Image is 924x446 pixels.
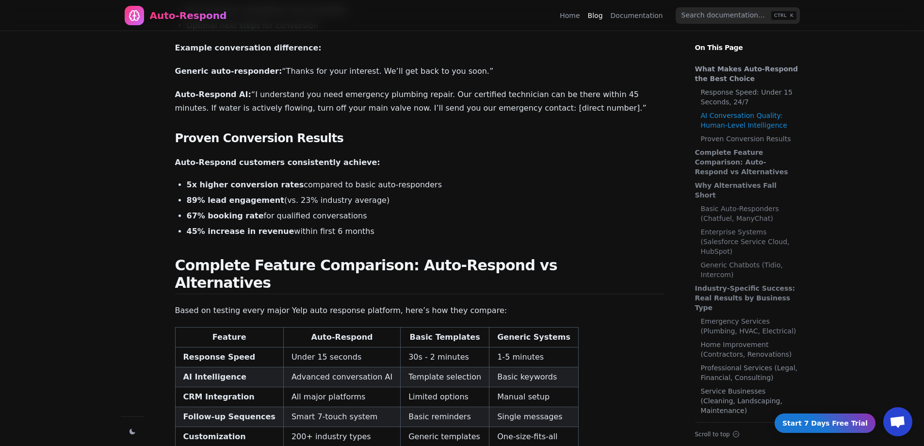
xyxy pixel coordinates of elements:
[283,367,400,387] td: Advanced conversation AI
[183,392,255,401] strong: CRM Integration
[695,283,799,313] a: Industry-Specific Success: Real Results by Business Type
[187,226,664,237] li: within first 6 months
[701,340,799,359] a: Home Improvement (Contractors, Renovations)
[695,64,799,83] a: What Makes Auto-Respond the Best Choice
[126,425,139,438] button: Change theme
[175,88,664,115] p: “I understand you need emergency plumbing repair. Our certified technician can be there within 45...
[187,227,294,236] strong: 45% increase in revenue
[489,347,579,367] td: 1-5 minutes
[175,257,664,294] h2: Complete Feature Comparison: Auto-Respond vs Alternatives
[401,387,489,407] td: Limited options
[175,158,380,167] strong: Auto-Respond customers consistently achieve:
[175,131,664,146] h3: Proven Conversion Results
[183,372,246,381] strong: AI Intelligence
[187,196,284,205] strong: 89% lead engagement
[588,11,603,20] a: Blog
[125,6,227,25] a: Home page
[489,387,579,407] td: Manual setup
[701,111,799,130] a: AI Conversation Quality: Human-Level Intelligence
[150,9,227,22] div: Auto-Respond
[687,31,811,52] p: On This Page
[489,367,579,387] td: Basic keywords
[701,134,799,144] a: Proven Conversion Results
[401,328,489,347] th: Basic Templates
[175,328,283,347] th: Feature
[401,407,489,427] td: Basic reminders
[695,148,799,177] a: Complete Feature Comparison: Auto-Respond vs Alternatives
[701,260,799,280] a: Generic Chatbots (Tidio, Intercom)
[187,195,664,206] li: (vs. 23% industry average)
[695,181,799,200] a: Why Alternatives Fall Short
[676,7,800,24] input: Search documentation…
[489,407,579,427] td: Single messages
[283,407,400,427] td: Smart 7-touch system
[183,352,256,362] strong: Response Speed
[701,363,799,382] a: Professional Services (Legal, Financial, Consulting)
[560,11,580,20] a: Home
[883,407,912,436] div: Open chat
[283,347,400,367] td: Under 15 seconds
[701,386,799,415] a: Service Businesses (Cleaning, Landscaping, Maintenance)
[401,347,489,367] td: 30s - 2 minutes
[611,11,663,20] a: Documentation
[489,328,579,347] th: Generic Systems
[283,328,400,347] th: Auto-Respond
[183,412,276,421] strong: Follow-up Sequences
[183,432,246,441] strong: Customization
[775,413,875,433] a: Start 7 Days Free Trial
[175,66,282,76] strong: Generic auto-responder:
[175,65,664,78] p: “Thanks for your interest. We’ll get back to you soon.”
[187,180,304,189] strong: 5x higher conversion rates
[701,316,799,336] a: Emergency Services (Plumbing, HVAC, Electrical)
[701,87,799,107] a: Response Speed: Under 15 Seconds, 24/7
[187,179,664,191] li: compared to basic auto-responders
[401,367,489,387] td: Template selection
[175,304,664,317] p: Based on testing every major Yelp auto response platform, here’s how they compare:
[701,204,799,223] a: Basic Auto-Responders (Chatfuel, ManyChat)
[187,211,264,220] strong: 67% booking rate
[695,419,799,439] a: Complete Setup: What You Actually Get
[175,90,251,99] strong: Auto-Respond AI:
[175,43,322,52] strong: Example conversation difference:
[695,430,804,438] button: Scroll to top
[701,227,799,256] a: Enterprise Systems (Salesforce Service Cloud, HubSpot)
[187,210,664,222] li: for qualified conversations
[283,387,400,407] td: All major platforms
